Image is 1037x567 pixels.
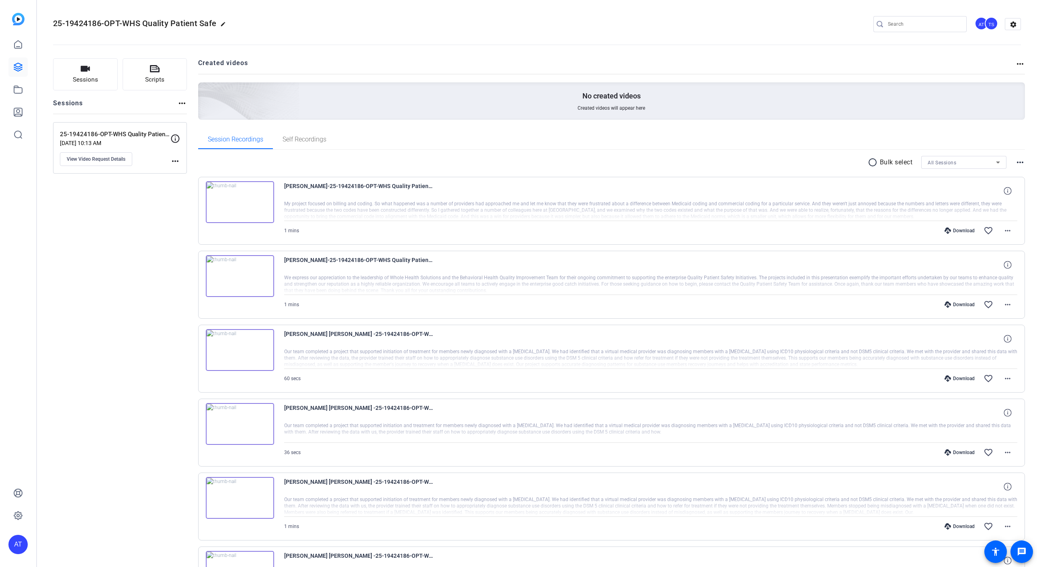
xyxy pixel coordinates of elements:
[928,160,956,166] span: All Sessions
[984,448,993,457] mat-icon: favorite_border
[8,535,28,554] div: AT
[284,403,433,422] span: [PERSON_NAME] [PERSON_NAME] -25-19424186-OPT-WHS Quality Patient Safe-25-19424186-OPT-WHS Quality...
[985,17,999,31] ngx-avatar: Tilt Studios
[206,329,274,371] img: thumb-nail
[985,17,998,30] div: TS
[206,403,274,445] img: thumb-nail
[108,3,300,177] img: Creted videos background
[198,58,1016,74] h2: Created videos
[1017,547,1027,557] mat-icon: message
[975,17,989,31] ngx-avatar: Abraham Turcotte
[206,181,274,223] img: thumb-nail
[60,152,132,166] button: View Video Request Details
[53,18,216,28] span: 25-19424186-OPT-WHS Quality Patient Safe
[208,136,263,143] span: Session Recordings
[984,226,993,235] mat-icon: favorite_border
[73,75,98,84] span: Sessions
[60,140,170,146] p: [DATE] 10:13 AM
[1015,59,1025,69] mat-icon: more_horiz
[284,329,433,348] span: [PERSON_NAME] [PERSON_NAME] -25-19424186-OPT-WHS Quality Patient Safe-25-19424186-OPT-WHS Quality...
[284,255,433,274] span: [PERSON_NAME]-25-19424186-OPT-WHS Quality Patient Safe-25-19424186-OPT-WHS Quality Patient Safety...
[284,477,433,496] span: [PERSON_NAME] [PERSON_NAME] -25-19424186-OPT-WHS Quality Patient Safe-25-19424186-OPT-WHS Quality...
[941,301,979,308] div: Download
[145,75,164,84] span: Scripts
[53,98,83,114] h2: Sessions
[880,158,913,167] p: Bulk select
[284,450,301,455] span: 36 secs
[941,227,979,234] div: Download
[984,374,993,383] mat-icon: favorite_border
[1003,300,1012,309] mat-icon: more_horiz
[991,547,1000,557] mat-icon: accessibility
[177,98,187,108] mat-icon: more_horiz
[1003,374,1012,383] mat-icon: more_horiz
[53,58,118,90] button: Sessions
[578,105,645,111] span: Created videos will appear here
[206,477,274,519] img: thumb-nail
[206,255,274,297] img: thumb-nail
[975,17,988,30] div: AT
[1003,226,1012,235] mat-icon: more_horiz
[220,21,230,31] mat-icon: edit
[868,158,880,167] mat-icon: radio_button_unchecked
[888,19,960,29] input: Search
[67,156,125,162] span: View Video Request Details
[941,375,979,382] div: Download
[283,136,326,143] span: Self Recordings
[582,91,641,101] p: No created videos
[284,228,299,233] span: 1 mins
[123,58,187,90] button: Scripts
[284,376,301,381] span: 60 secs
[60,130,170,139] p: 25-19424186-OPT-WHS Quality Patient Safety
[284,302,299,307] span: 1 mins
[284,181,433,201] span: [PERSON_NAME]-25-19424186-OPT-WHS Quality Patient Safe-25-19424186-OPT-WHS Quality Patient Safety...
[984,522,993,531] mat-icon: favorite_border
[1003,448,1012,457] mat-icon: more_horiz
[284,524,299,529] span: 1 mins
[941,523,979,530] div: Download
[170,156,180,166] mat-icon: more_horiz
[984,300,993,309] mat-icon: favorite_border
[1003,522,1012,531] mat-icon: more_horiz
[1015,158,1025,167] mat-icon: more_horiz
[941,449,979,456] div: Download
[12,13,25,25] img: blue-gradient.svg
[1005,18,1021,31] mat-icon: settings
